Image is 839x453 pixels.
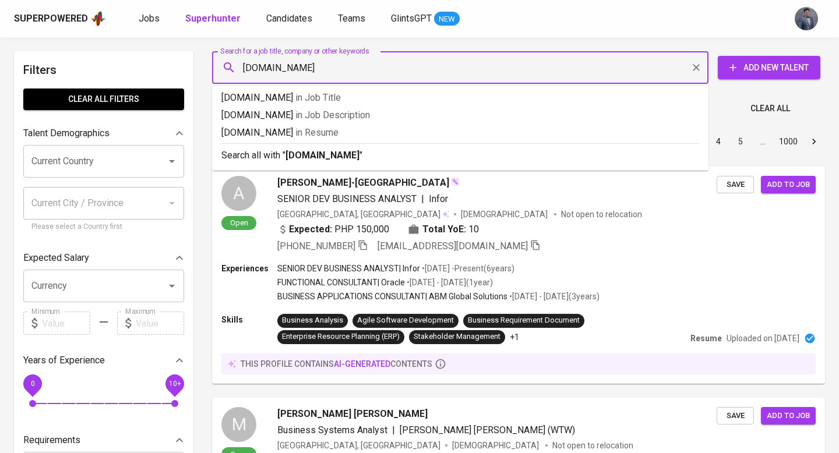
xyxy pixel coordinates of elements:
[461,208,549,220] span: [DEMOGRAPHIC_DATA]
[767,409,810,423] span: Add to job
[468,315,580,326] div: Business Requirement Document
[136,312,184,335] input: Value
[452,440,541,451] span: [DEMOGRAPHIC_DATA]
[434,13,460,25] span: NEW
[761,407,816,425] button: Add to job
[727,332,799,344] p: Uploaded on [DATE]
[405,277,493,288] p: • [DATE] - [DATE] ( 1 year )
[277,263,420,274] p: SENIOR DEV BUSINESS ANALYST | Infor
[422,222,466,236] b: Total YoE:
[722,409,748,423] span: Save
[717,407,754,425] button: Save
[277,240,355,252] span: [PHONE_NUMBER]
[761,176,816,194] button: Add to job
[212,167,825,384] a: AOpen[PERSON_NAME]-[GEOGRAPHIC_DATA]SENIOR DEV BUSINESS ANALYST|Infor[GEOGRAPHIC_DATA], [GEOGRAPH...
[338,12,368,26] a: Teams
[722,178,748,192] span: Save
[731,132,750,151] button: Go to page 5
[277,407,428,421] span: [PERSON_NAME] [PERSON_NAME]
[282,315,343,326] div: Business Analysis
[221,126,699,140] p: [DOMAIN_NAME]
[23,126,110,140] p: Talent Demographics
[277,222,389,236] div: PHP 150,000
[619,132,825,151] nav: pagination navigation
[42,312,90,335] input: Value
[727,61,811,75] span: Add New Talent
[277,291,507,302] p: BUSINESS APPLICATIONS CONSULTANT | ABM Global Solutions
[277,440,440,451] div: [GEOGRAPHIC_DATA], [GEOGRAPHIC_DATA]
[338,13,365,24] span: Teams
[23,429,184,452] div: Requirements
[139,13,160,24] span: Jobs
[285,150,359,161] b: [DOMAIN_NAME]
[168,380,181,388] span: 10+
[90,10,106,27] img: app logo
[225,218,253,228] span: Open
[688,59,704,76] button: Clear
[717,176,754,194] button: Save
[357,315,454,326] div: Agile Software Development
[334,359,390,369] span: AI-generated
[277,193,417,204] span: SENIOR DEV BUSINESS ANALYST
[221,314,277,325] p: Skills
[33,92,175,107] span: Clear All filters
[378,240,528,252] span: [EMAIL_ADDRESS][DOMAIN_NAME]
[429,193,448,204] span: Infor
[23,89,184,110] button: Clear All filters
[795,7,818,30] img: jhon@glints.com
[295,127,339,138] span: in Resume
[391,13,432,24] span: GlintsGPT
[421,192,424,206] span: |
[14,10,106,27] a: Superpoweredapp logo
[282,331,400,342] div: Enterprise Resource Planning (ERP)
[277,176,449,190] span: [PERSON_NAME]-[GEOGRAPHIC_DATA]
[718,56,820,79] button: Add New Talent
[185,13,241,24] b: Superhunter
[221,407,256,442] div: M
[552,440,633,451] p: Not open to relocation
[289,222,332,236] b: Expected:
[23,61,184,79] h6: Filters
[295,109,370,121] span: in Job Description
[221,148,699,162] p: Search all with " "
[561,208,642,220] p: Not open to relocation
[746,98,795,119] button: Clear All
[507,291,600,302] p: • [DATE] - [DATE] ( 3 years )
[164,153,180,169] button: Open
[23,353,105,367] p: Years of Experience
[23,122,184,145] div: Talent Demographics
[414,331,500,342] div: Stakeholder Management
[450,177,460,186] img: magic_wand.svg
[391,12,460,26] a: GlintsGPT NEW
[266,13,312,24] span: Candidates
[750,101,790,116] span: Clear All
[709,132,728,151] button: Go to page 4
[139,12,162,26] a: Jobs
[164,278,180,294] button: Open
[690,332,722,344] p: Resume
[400,424,575,436] span: [PERSON_NAME] [PERSON_NAME] (WTW)
[277,208,449,220] div: [GEOGRAPHIC_DATA], [GEOGRAPHIC_DATA]
[30,380,34,388] span: 0
[420,263,514,274] p: • [DATE] - Present ( 6 years )
[241,358,432,370] p: this profile contains contents
[753,136,772,147] div: …
[221,91,699,105] p: [DOMAIN_NAME]
[277,424,387,436] span: Business Systems Analyst
[23,433,80,447] p: Requirements
[510,331,519,343] p: +1
[185,12,243,26] a: Superhunter
[23,349,184,372] div: Years of Experience
[31,221,176,233] p: Please select a Country first
[767,178,810,192] span: Add to job
[221,108,699,122] p: [DOMAIN_NAME]
[805,132,823,151] button: Go to next page
[775,132,801,151] button: Go to page 1000
[392,423,395,437] span: |
[266,12,315,26] a: Candidates
[277,277,405,288] p: FUNCTIONAL CONSULTANT | Oracle
[14,12,88,26] div: Superpowered
[468,222,479,236] span: 10
[295,92,341,103] span: in Job Title
[221,176,256,211] div: A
